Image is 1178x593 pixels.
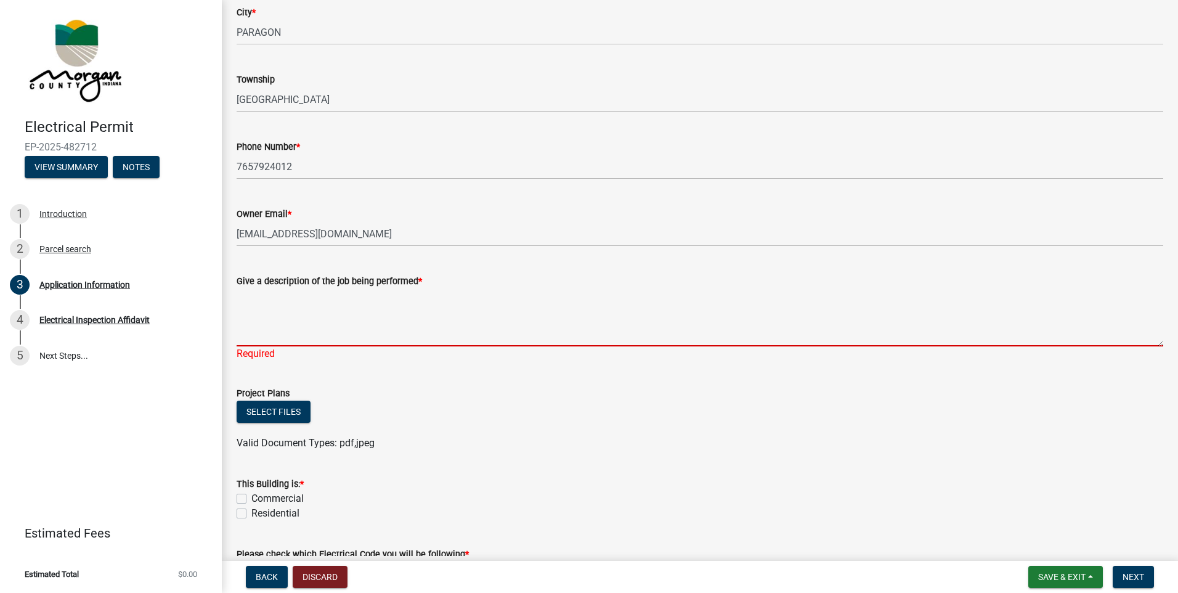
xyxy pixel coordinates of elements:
label: This Building is: [237,480,304,489]
label: Owner Email [237,210,291,219]
div: Electrical Inspection Affidavit [39,316,150,324]
div: 5 [10,346,30,366]
h4: Electrical Permit [25,118,212,136]
button: Back [246,566,288,588]
div: 3 [10,275,30,295]
label: Give a description of the job being performed [237,277,422,286]
wm-modal-confirm: Summary [25,163,108,173]
label: Township [237,76,275,84]
button: Notes [113,156,160,178]
span: Save & Exit [1038,572,1086,582]
span: $0.00 [178,570,197,578]
span: Back [256,572,278,582]
div: 4 [10,310,30,330]
label: Project Plans [237,390,290,398]
label: Commercial [251,491,304,506]
div: 2 [10,239,30,259]
wm-modal-confirm: Notes [113,163,160,173]
span: EP-2025-482712 [25,141,197,153]
a: Estimated Fees [10,521,202,546]
div: Introduction [39,210,87,218]
div: Parcel search [39,245,91,253]
div: Application Information [39,280,130,289]
button: Discard [293,566,347,588]
img: Morgan County, Indiana [25,13,124,105]
label: City [237,9,256,17]
button: Select files [237,401,311,423]
label: Residential [251,506,299,521]
button: Save & Exit [1028,566,1103,588]
label: Phone Number [237,143,300,152]
div: Required [237,346,1163,361]
span: Next [1123,572,1144,582]
span: Estimated Total [25,570,79,578]
button: Next [1113,566,1154,588]
button: View Summary [25,156,108,178]
span: Valid Document Types: pdf,jpeg [237,437,375,449]
label: Please check which Electrical Code you will be following [237,550,469,559]
div: 1 [10,204,30,224]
